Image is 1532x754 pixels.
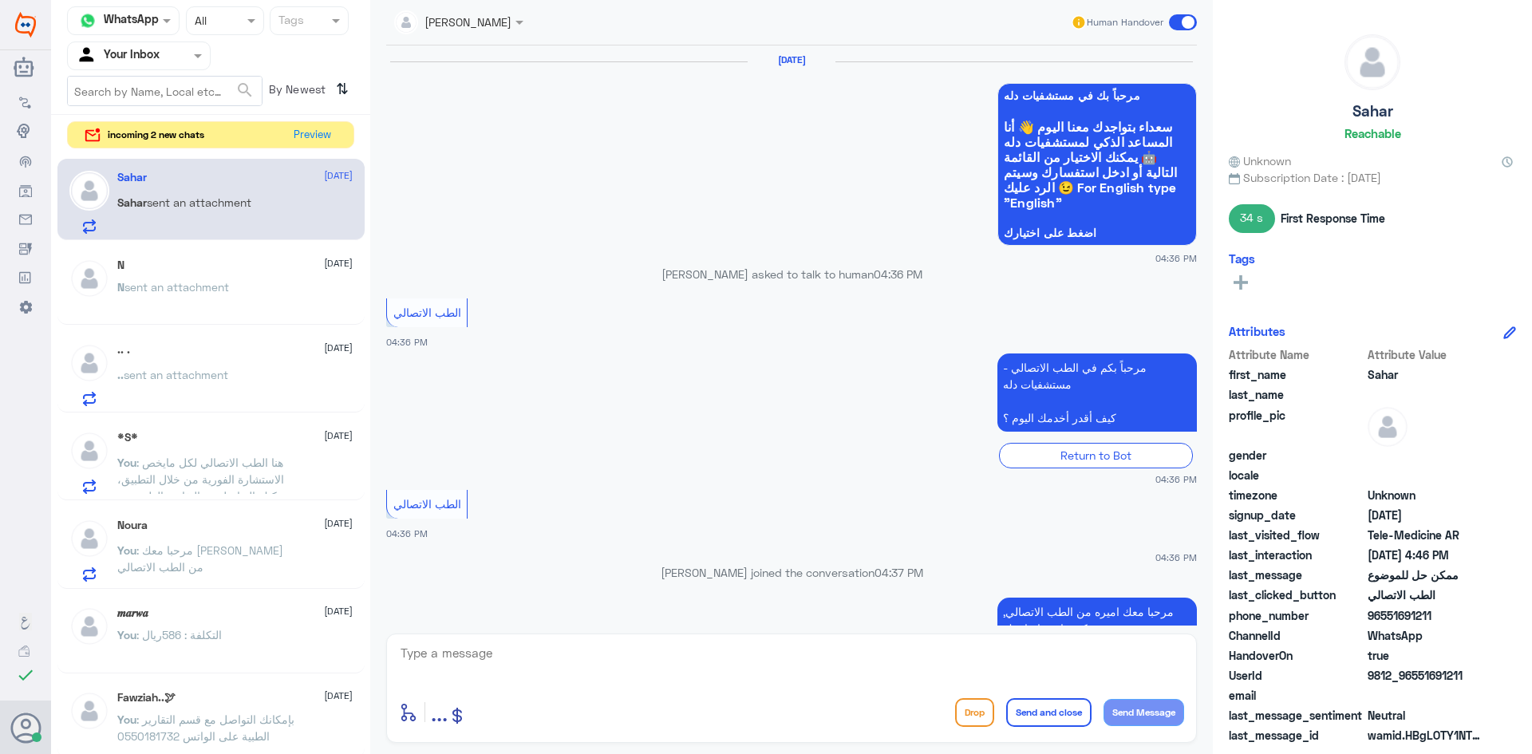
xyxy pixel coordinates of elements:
img: defaultAdmin.png [69,259,109,298]
h6: Reachable [1344,126,1401,140]
span: سعداء بتواجدك معنا اليوم 👋 أنا المساعد الذكي لمستشفيات دله 🤖 يمكنك الاختيار من القائمة التالية أو... [1004,119,1190,210]
button: search [235,77,255,104]
span: locale [1229,467,1364,484]
button: Preview [286,122,338,148]
h6: [DATE] [748,54,835,65]
img: Widebot Logo [15,12,36,38]
p: [PERSON_NAME] asked to talk to human [386,266,1197,282]
img: defaultAdmin.png [1345,35,1400,89]
h5: Noura [117,519,148,532]
span: 0 [1368,707,1483,724]
span: profile_pic [1229,407,1364,444]
span: You [117,713,136,726]
span: .. [117,368,124,381]
span: [DATE] [324,604,353,618]
span: : مرحبا معك [PERSON_NAME] من الطب الاتصالي [117,543,283,574]
span: true [1368,647,1483,664]
h5: Sahar [117,171,147,184]
button: Avatar [10,713,41,743]
span: 04:36 PM [874,267,922,281]
span: مرحباً بك في مستشفيات دله [1004,89,1190,102]
span: Tele-Medicine AR [1368,527,1483,543]
span: [DATE] [324,428,353,443]
span: 04:36 PM [1155,251,1197,265]
button: Drop [955,698,994,727]
h6: Tags [1229,251,1255,266]
span: search [235,81,255,100]
span: ممكن حل للموضوع [1368,566,1483,583]
span: Unknown [1229,152,1291,169]
span: : بإمكانك التواصل مع قسم التقارير الطبية على الواتس 0550181732 [117,713,294,743]
button: Send and close [1006,698,1092,727]
img: whatsapp.png [76,9,100,33]
img: defaultAdmin.png [69,691,109,731]
span: Sahar [117,195,147,209]
span: You [117,543,136,557]
span: Attribute Value [1368,346,1483,363]
span: sent an attachment [124,280,229,294]
h5: N [117,259,124,272]
span: ChannelId [1229,627,1364,644]
span: اضغط على اختيارك [1004,227,1190,239]
span: : التكلفة : 586ريال [136,628,222,641]
span: Attribute Name [1229,346,1364,363]
span: 9812_96551691211 [1368,667,1483,684]
h6: Attributes [1229,324,1285,338]
button: Send Message [1104,699,1184,726]
h5: .. . [117,343,130,357]
span: sent an attachment [147,195,251,209]
span: الطب الاتصالي [1368,586,1483,603]
h5: Fawziah..🕊 [117,691,176,705]
span: 96551691211 [1368,607,1483,624]
span: wamid.HBgLOTY1NTE2OTEyMTEVAgASGBQzQTExQjlDNzFBOUM3MUEyMDg0MwA= [1368,727,1483,744]
span: last_message_sentiment [1229,707,1364,724]
p: [PERSON_NAME] joined the conversation [386,564,1197,581]
span: 2025-10-08T13:46:23.691Z [1368,547,1483,563]
div: Return to Bot [999,443,1193,468]
span: sent an attachment [124,368,228,381]
span: You [117,456,136,469]
span: 04:36 PM [1155,551,1197,564]
span: HandoverOn [1229,647,1364,664]
span: 04:36 PM [386,337,428,347]
span: 34 s [1229,204,1275,233]
span: N [117,280,124,294]
span: null [1368,447,1483,464]
span: timezone [1229,487,1364,503]
span: last_name [1229,386,1364,403]
span: 2 [1368,627,1483,644]
img: defaultAdmin.png [69,606,109,646]
input: Search by Name, Local etc… [68,77,262,105]
p: 8/10/2025, 4:36 PM [997,353,1197,432]
span: signup_date [1229,507,1364,523]
img: defaultAdmin.png [69,171,109,211]
span: Human Handover [1087,15,1163,30]
p: 8/10/2025, 4:37 PM [997,598,1197,642]
span: last_message_id [1229,727,1364,744]
span: [DATE] [324,689,353,703]
span: gender [1229,447,1364,464]
button: ... [431,694,448,730]
img: defaultAdmin.png [69,343,109,383]
span: [DATE] [324,256,353,270]
span: Subscription Date : [DATE] [1229,169,1516,186]
span: First Response Time [1281,210,1385,227]
span: null [1368,467,1483,484]
span: last_interaction [1229,547,1364,563]
img: yourInbox.svg [76,44,100,68]
i: ⇅ [336,76,349,102]
span: incoming 2 new chats [108,128,204,142]
span: By Newest [263,76,330,108]
img: defaultAdmin.png [69,519,109,559]
span: 2025-10-08T11:45:34.171Z [1368,507,1483,523]
h5: Sahar [1352,102,1393,120]
span: ... [431,697,448,726]
span: last_clicked_button [1229,586,1364,603]
span: first_name [1229,366,1364,383]
img: defaultAdmin.png [1368,407,1408,447]
i: check [16,665,35,685]
span: last_visited_flow [1229,527,1364,543]
span: [DATE] [324,168,353,183]
span: email [1229,687,1364,704]
span: UserId [1229,667,1364,684]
